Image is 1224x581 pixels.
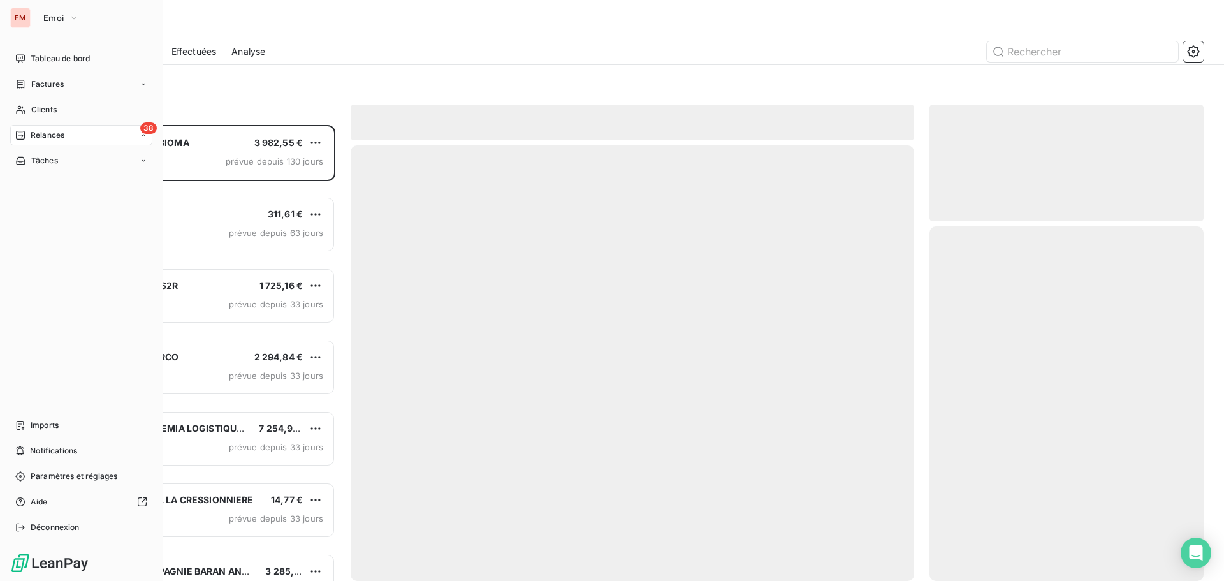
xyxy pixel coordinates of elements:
[231,45,265,58] span: Analyse
[229,371,323,381] span: prévue depuis 33 jours
[1181,538,1211,568] div: Open Intercom Messenger
[10,466,152,487] a: Paramètres et réglages
[271,494,303,505] span: 14,77 €
[10,492,152,512] a: Aide
[31,471,117,482] span: Paramètres et réglages
[10,553,89,573] img: Logo LeanPay
[31,496,48,508] span: Aide
[10,74,152,94] a: Factures
[31,522,80,533] span: Déconnexion
[90,566,300,577] span: 411BARAN COMPAGNIE BARAN AND CO INVEST
[171,45,217,58] span: Effectuées
[31,155,58,166] span: Tâches
[140,122,157,134] span: 38
[259,280,303,291] span: 1 725,16 €
[254,137,303,148] span: 3 982,55 €
[229,442,323,452] span: prévue depuis 33 jours
[987,41,1178,62] input: Rechercher
[254,351,303,362] span: 2 294,84 €
[268,209,303,219] span: 311,61 €
[30,445,77,457] span: Notifications
[259,423,307,434] span: 7 254,96 €
[10,99,152,120] a: Clients
[31,78,64,90] span: Factures
[229,513,323,524] span: prévue depuis 33 jours
[31,420,59,431] span: Imports
[90,494,254,505] span: 411AFU005 AFUL LA CRESSIONNIERE
[43,13,64,23] span: Emoi
[10,125,152,145] a: 38Relances
[61,125,335,581] div: grid
[229,299,323,309] span: prévue depuis 33 jours
[10,151,152,171] a: Tâches
[10,8,31,28] div: EM
[31,53,90,64] span: Tableau de bord
[10,48,152,69] a: Tableau de bord
[10,415,152,436] a: Imports
[90,423,265,434] span: 411VIN005 VINDEMIA LOGISTIQUE / VL1
[265,566,313,577] span: 3 285,77 €
[31,129,64,141] span: Relances
[226,156,323,166] span: prévue depuis 130 jours
[31,104,57,115] span: Clients
[229,228,323,238] span: prévue depuis 63 jours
